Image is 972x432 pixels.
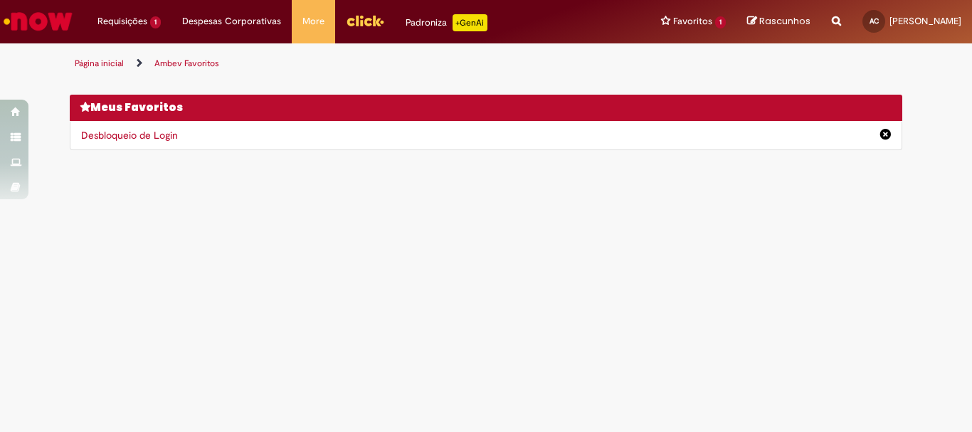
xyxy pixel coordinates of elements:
span: Meus Favoritos [90,100,183,115]
span: Favoritos [673,14,712,28]
span: More [302,14,324,28]
p: +GenAi [453,14,487,31]
img: click_logo_yellow_360x200.png [346,10,384,31]
a: Ambev Favoritos [154,58,219,69]
ul: Trilhas de página [70,51,902,77]
span: [PERSON_NAME] [889,15,961,27]
a: Desbloqueio de Login [81,129,178,142]
span: Requisições [97,14,147,28]
a: Página inicial [75,58,124,69]
span: 1 [715,16,726,28]
span: 1 [150,16,161,28]
img: ServiceNow [1,7,75,36]
a: Rascunhos [747,15,810,28]
div: Padroniza [406,14,487,31]
span: Rascunhos [759,14,810,28]
span: AC [870,16,879,26]
span: Despesas Corporativas [182,14,281,28]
